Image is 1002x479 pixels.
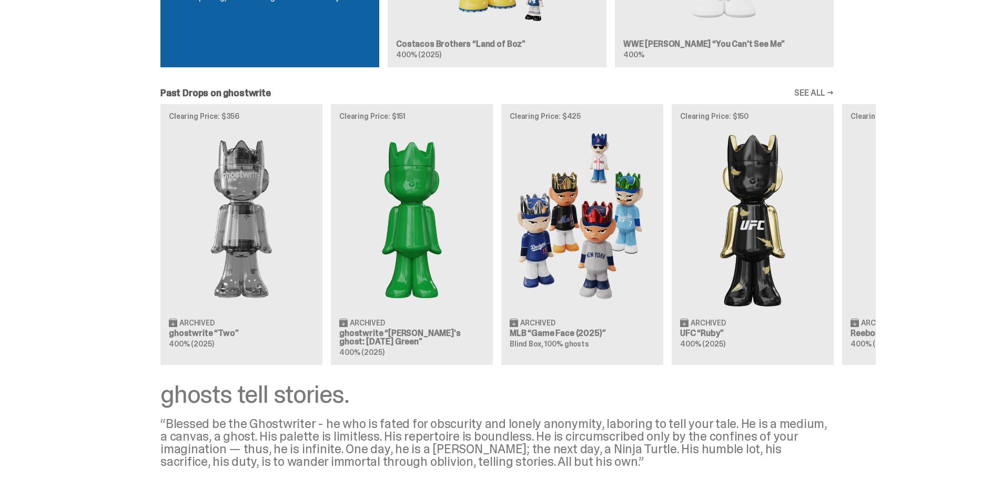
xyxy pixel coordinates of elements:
[396,40,598,48] h3: Costacos Brothers “Land of Boz”
[169,113,314,120] p: Clearing Price: $356
[851,329,996,338] h3: Reebok “Court Victory”
[169,128,314,310] img: Two
[510,113,655,120] p: Clearing Price: $425
[680,113,825,120] p: Clearing Price: $150
[339,329,484,346] h3: ghostwrite “[PERSON_NAME]'s ghost: [DATE] Green”
[160,104,322,365] a: Clearing Price: $356 Two Archived
[794,89,834,97] a: SEE ALL →
[680,128,825,310] img: Ruby
[680,339,725,349] span: 400% (2025)
[339,128,484,310] img: Schrödinger's ghost: Sunday Green
[691,319,726,327] span: Archived
[544,339,589,349] span: 100% ghosts
[339,113,484,120] p: Clearing Price: $151
[169,339,214,349] span: 400% (2025)
[623,50,644,59] span: 400%
[501,104,663,365] a: Clearing Price: $425 Game Face (2025) Archived
[851,113,996,120] p: Clearing Price: $100
[331,104,493,365] a: Clearing Price: $151 Schrödinger's ghost: Sunday Green Archived
[672,104,834,365] a: Clearing Price: $150 Ruby Archived
[861,319,896,327] span: Archived
[169,329,314,338] h3: ghostwrite “Two”
[851,339,895,349] span: 400% (2025)
[510,128,655,310] img: Game Face (2025)
[350,319,385,327] span: Archived
[520,319,555,327] span: Archived
[623,40,825,48] h3: WWE [PERSON_NAME] “You Can't See Me”
[510,329,655,338] h3: MLB “Game Face (2025)”
[160,382,834,407] div: ghosts tell stories.
[160,88,271,98] h2: Past Drops on ghostwrite
[179,319,215,327] span: Archived
[680,329,825,338] h3: UFC “Ruby”
[339,348,384,357] span: 400% (2025)
[396,50,441,59] span: 400% (2025)
[851,128,996,310] img: Court Victory
[510,339,543,349] span: Blind Box,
